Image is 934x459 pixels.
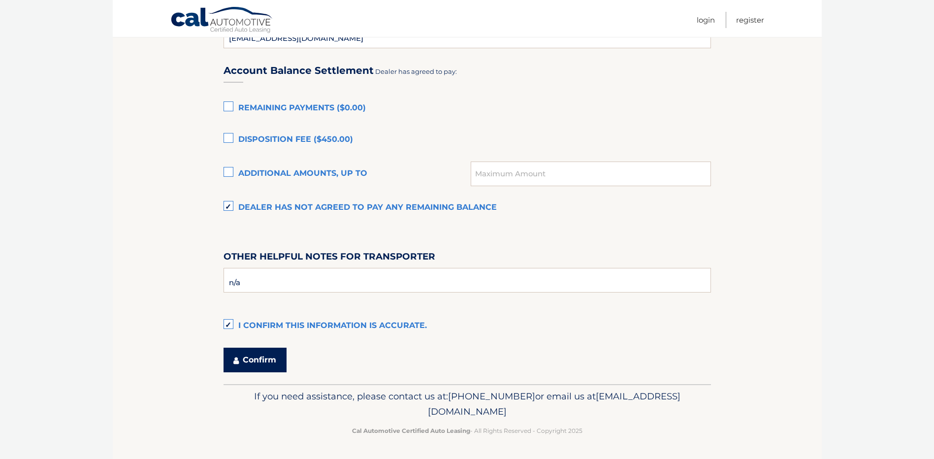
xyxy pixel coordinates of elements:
strong: Cal Automotive Certified Auto Leasing [352,427,470,434]
label: Remaining Payments ($0.00) [224,98,711,118]
h3: Account Balance Settlement [224,65,374,77]
label: Disposition Fee ($450.00) [224,130,711,150]
a: Login [697,12,715,28]
input: Maximum Amount [471,162,710,186]
p: If you need assistance, please contact us at: or email us at [230,389,705,420]
label: Other helpful notes for transporter [224,249,435,267]
label: Additional amounts, up to [224,164,471,184]
a: Register [736,12,764,28]
span: Dealer has agreed to pay: [375,67,457,75]
span: [PHONE_NUMBER] [448,391,535,402]
p: - All Rights Reserved - Copyright 2025 [230,426,705,436]
label: Dealer has not agreed to pay any remaining balance [224,198,711,218]
a: Cal Automotive [170,6,274,35]
label: I confirm this information is accurate. [224,316,711,336]
button: Confirm [224,348,287,372]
